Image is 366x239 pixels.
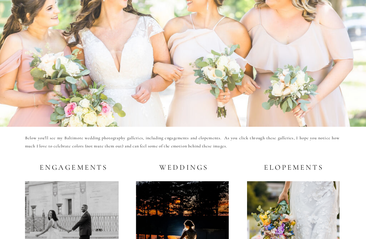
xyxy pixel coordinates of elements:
p: Below you'll see my Baltimore wedding photography galleries, including engagements and elopements... [25,134,340,153]
a: Weddings [157,163,209,171]
h2: elopements [263,163,324,171]
a: engagements [40,163,104,171]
